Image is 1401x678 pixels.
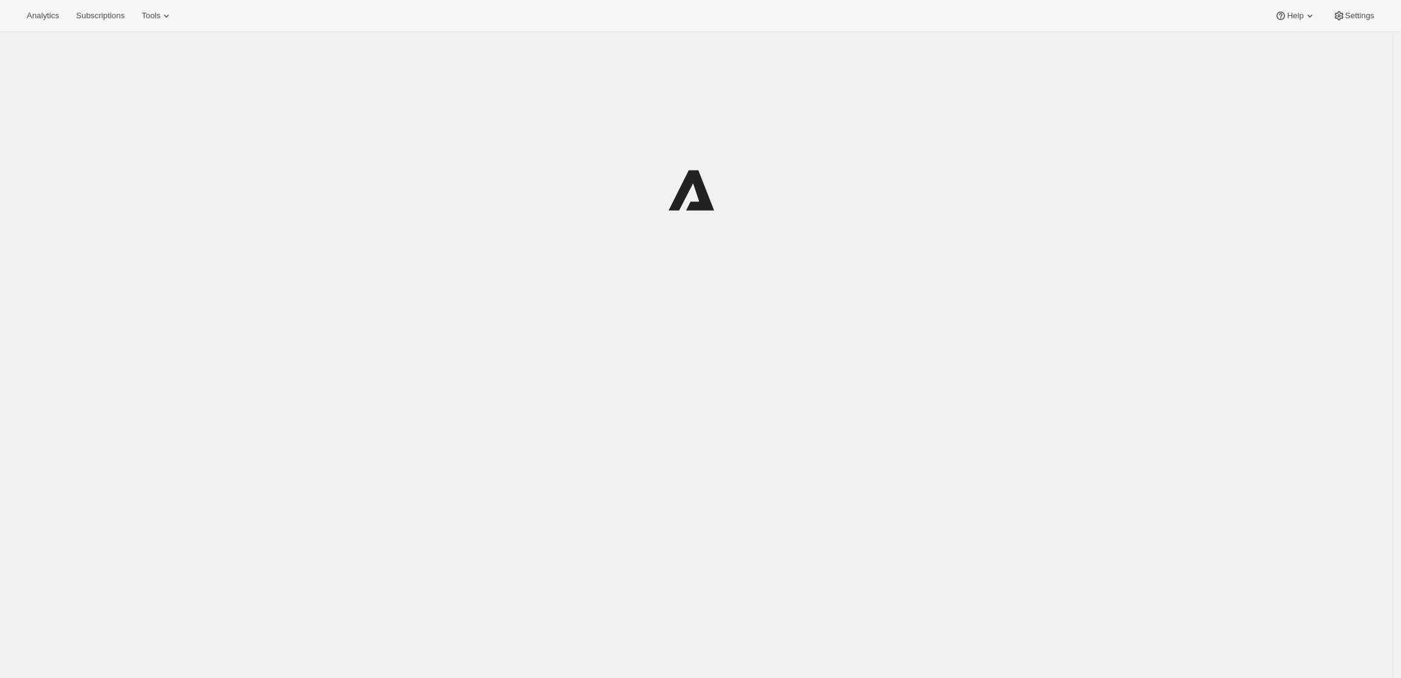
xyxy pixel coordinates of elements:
[141,11,160,21] span: Tools
[1345,11,1374,21] span: Settings
[1267,7,1323,24] button: Help
[1326,7,1382,24] button: Settings
[76,11,124,21] span: Subscriptions
[69,7,132,24] button: Subscriptions
[1287,11,1303,21] span: Help
[19,7,66,24] button: Analytics
[27,11,59,21] span: Analytics
[134,7,180,24] button: Tools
